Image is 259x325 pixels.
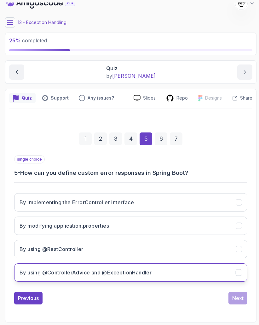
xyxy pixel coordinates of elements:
button: By modifying application.properties [14,217,247,235]
span: [PERSON_NAME] [112,73,156,79]
button: Share [227,95,252,101]
span: completed [9,37,47,44]
div: 5 [140,132,152,145]
button: quiz button [9,93,36,103]
button: Support button [38,93,72,103]
div: Previous [18,294,39,302]
h3: By modifying application.properties [20,222,109,230]
p: single choice [14,155,45,163]
p: Quiz [22,95,32,101]
div: 7 [170,132,182,145]
button: Feedback button [75,93,118,103]
p: 13 - Exception Handling [18,19,66,26]
h3: By using @RestController [20,245,83,253]
button: Next [228,292,247,304]
div: 4 [124,132,137,145]
h3: By implementing the ErrorController interface [20,199,134,206]
button: Previous [14,292,43,304]
p: Designs [205,95,222,101]
p: by [106,72,156,80]
p: Repo [176,95,188,101]
p: Slides [143,95,156,101]
button: By using @RestController [14,240,247,258]
h3: 5 - How can you define custom error responses in Spring Boot? [14,169,247,177]
span: 25 % [9,37,21,44]
div: 3 [109,132,122,145]
p: Share [240,95,252,101]
button: previous content [9,64,24,80]
button: next content [237,64,252,80]
p: Any issues? [88,95,114,101]
div: 1 [79,132,92,145]
a: Slides [129,95,161,101]
p: Support [51,95,69,101]
div: Next [232,294,244,302]
h3: By using @ControllerAdvice and @ExceptionHandler [20,269,152,276]
a: Repo [161,94,193,102]
div: 6 [155,132,167,145]
button: By implementing the ErrorController interface [14,193,247,212]
button: By using @ControllerAdvice and @ExceptionHandler [14,263,247,282]
div: 2 [94,132,107,145]
p: Quiz [106,64,156,72]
